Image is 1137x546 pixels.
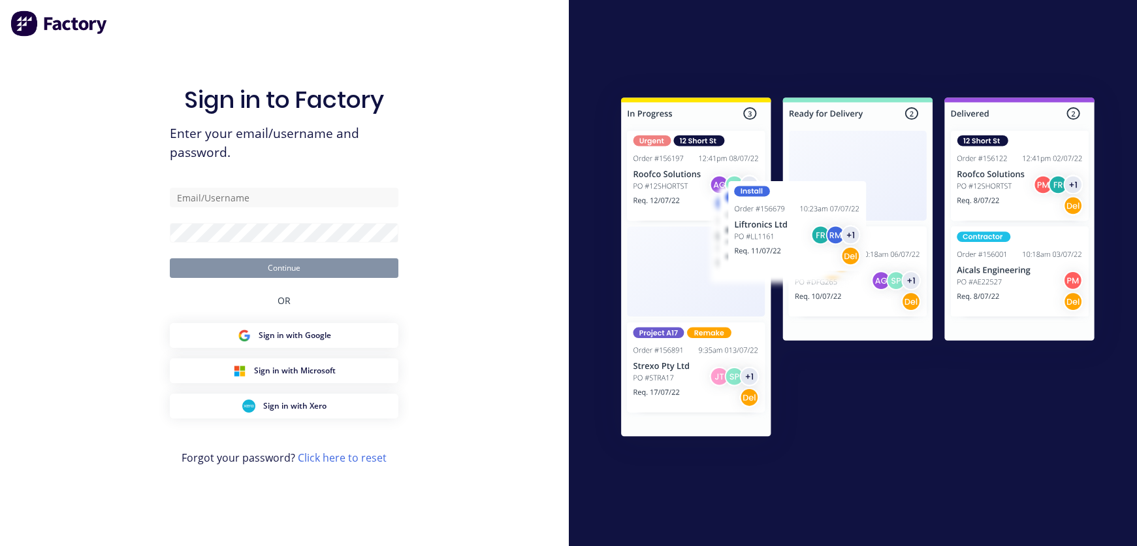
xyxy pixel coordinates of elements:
[170,394,398,418] button: Xero Sign inSign in with Xero
[170,188,398,207] input: Email/Username
[278,278,291,323] div: OR
[259,330,331,341] span: Sign in with Google
[263,400,327,412] span: Sign in with Xero
[10,10,108,37] img: Factory
[233,364,246,377] img: Microsoft Sign in
[170,358,398,383] button: Microsoft Sign inSign in with Microsoft
[238,329,251,342] img: Google Sign in
[298,451,387,465] a: Click here to reset
[254,365,336,377] span: Sign in with Microsoft
[170,124,398,162] span: Enter your email/username and password.
[242,400,255,413] img: Xero Sign in
[170,258,398,278] button: Continue
[170,323,398,348] button: Google Sign inSign in with Google
[592,71,1123,468] img: Sign in
[182,450,387,466] span: Forgot your password?
[184,86,384,114] h1: Sign in to Factory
